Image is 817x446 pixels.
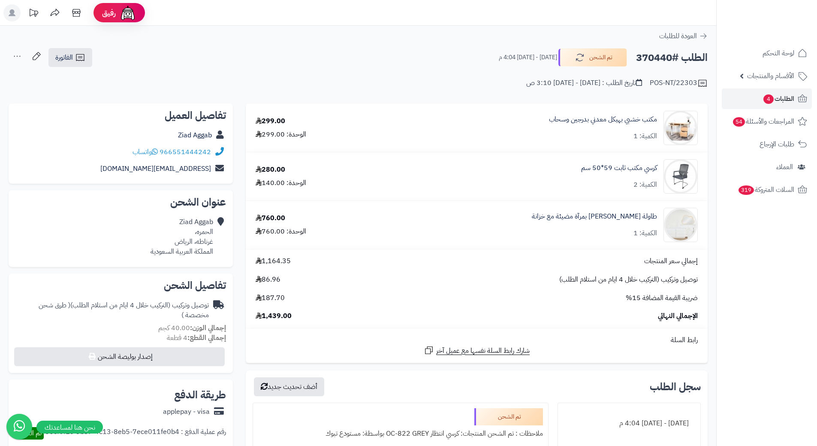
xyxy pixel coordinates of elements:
h2: تفاصيل الشحن [15,280,226,291]
span: السلات المتروكة [738,184,794,196]
span: 1,439.00 [256,311,292,321]
a: لوحة التحكم [722,43,812,64]
span: الطلبات [763,93,794,105]
a: طاولة [PERSON_NAME] بمرآة مضيئة مع خزانة [532,212,657,221]
div: 299.00 [256,116,285,126]
div: Ziad Aggab الحمره، غرناطه، الرياض المملكة العربية السعودية [151,217,213,256]
strong: إجمالي القطع: [187,333,226,343]
img: 1700295869-5451554454512-90x90.jpg [664,159,697,194]
a: تحديثات المنصة [23,4,44,24]
span: طلبات الإرجاع [760,138,794,150]
small: 4 قطعة [167,333,226,343]
span: العودة للطلبات [659,31,697,41]
h3: سجل الطلب [650,382,701,392]
strong: إجمالي الوزن: [190,323,226,333]
span: 187.70 [256,293,285,303]
div: الكمية: 2 [633,180,657,190]
a: مكتب خشبي بهيكل معدني بدرجين وسحاب [549,115,657,124]
a: الفاتورة [48,48,92,67]
div: توصيل وتركيب (التركيب خلال 4 ايام من استلام الطلب) [15,300,209,320]
span: 4 [763,94,774,104]
a: طلبات الإرجاع [722,134,812,155]
span: الفاتورة [55,52,73,63]
div: الوحدة: 140.00 [256,178,306,188]
span: 319 [739,185,754,195]
div: 280.00 [256,165,285,175]
span: رفيق [102,8,116,18]
small: [DATE] - [DATE] 4:04 م [499,53,557,62]
div: الوحدة: 299.00 [256,130,306,140]
a: [EMAIL_ADDRESS][DOMAIN_NAME] [100,164,211,174]
img: 1753514452-1-90x90.jpg [664,208,697,242]
div: رقم عملية الدفع : 66cf0f1c-3be7-4c13-8eb5-7ece011fe0b4 [45,427,226,440]
span: 54 [733,117,745,127]
span: 1,164.35 [256,256,291,266]
div: [DATE] - [DATE] 4:04 م [563,415,695,432]
span: لوحة التحكم [763,47,794,59]
a: السلات المتروكة319 [722,179,812,200]
a: العودة للطلبات [659,31,708,41]
span: المراجعات والأسئلة [732,115,794,127]
div: تم الشحن [474,408,543,425]
button: أضف تحديث جديد [254,377,324,396]
a: العملاء [722,157,812,177]
div: 760.00 [256,213,285,223]
a: الطلبات4 [722,88,812,109]
img: logo-2.png [759,24,809,42]
h2: تفاصيل العميل [15,110,226,121]
img: f91c262f42a65e16c79f23a8aefce7ba8fc168b14e9e9377fcf66fab91f4d7a76a2c95a5b82315d03723b6401f702fb98... [664,111,697,145]
a: شارك رابط السلة نفسها مع عميل آخر [424,345,530,356]
div: applepay - visa [163,407,210,417]
a: 966551444242 [160,147,211,157]
span: توصيل وتركيب (التركيب خلال 4 ايام من استلام الطلب) [559,275,698,285]
a: كرسي مكتب ثابت 59*50 سم [581,163,657,173]
span: الأقسام والمنتجات [747,70,794,82]
span: شارك رابط السلة نفسها مع عميل آخر [436,346,530,356]
span: 86.96 [256,275,280,285]
img: ai-face.png [119,4,136,21]
button: إصدار بوليصة الشحن [14,347,225,366]
small: 40.00 كجم [158,323,226,333]
div: الوحدة: 760.00 [256,227,306,237]
h2: طريقة الدفع [174,390,226,400]
div: الكمية: 1 [633,131,657,141]
span: الإجمالي النهائي [658,311,698,321]
a: Ziad Aggab [178,130,212,140]
div: الكمية: 1 [633,228,657,238]
span: ( طرق شحن مخصصة ) [39,300,209,320]
div: رابط السلة [249,335,704,345]
span: إجمالي سعر المنتجات [644,256,698,266]
h2: الطلب #370440 [636,49,708,67]
button: تم الشحن [558,49,627,67]
div: تاريخ الطلب : [DATE] - [DATE] 3:10 ص [526,78,642,88]
span: ضريبة القيمة المضافة 15% [626,293,698,303]
h2: عنوان الشحن [15,197,226,207]
div: ملاحظات : تم الشحن المنتجات: كرسي انتظار OC-822 GREY بواسطة: مستودع تبوك [258,425,543,442]
a: واتساب [133,147,158,157]
div: POS-NT/22303 [650,78,708,88]
span: العملاء [776,161,793,173]
a: المراجعات والأسئلة54 [722,111,812,132]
